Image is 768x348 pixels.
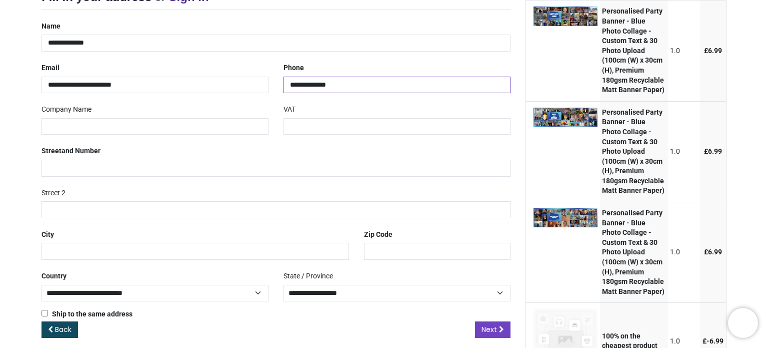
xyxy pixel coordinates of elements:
[533,108,597,127] img: 7kl+1kAAAAGSURBVAMA9OZhJSXryC0AAAAASUVORK5CYII=
[670,147,697,157] div: 1.0
[41,309,132,319] label: Ship to the same address
[55,324,71,334] span: Back
[670,336,697,346] div: 1.0
[706,337,723,345] span: -﻿6.99
[481,324,497,334] span: Next
[702,337,723,345] span: £
[41,101,91,118] label: Company Name
[283,60,304,77] label: Phone
[728,308,758,338] iframe: Brevo live chat
[708,47,722,55] span: 6.99
[41,310,48,316] input: Ship to the same address
[41,321,78,338] a: Back
[670,46,697,56] div: 1.0
[708,248,722,256] span: 6.99
[41,185,65,202] label: Street 2
[364,226,392,243] label: Zip Code
[670,247,697,257] div: 1.0
[704,47,722,55] span: £
[704,248,722,256] span: £
[41,226,54,243] label: City
[41,143,100,160] label: Street
[61,147,100,155] span: and Number
[602,209,664,295] strong: Personalised Party Banner - Blue Photo Collage - Custom Text & 30 Photo Upload (100cm (W) x 30cm ...
[602,7,664,94] strong: Personalised Party Banner - Blue Photo Collage - Custom Text & 30 Photo Upload (100cm (W) x 30cm ...
[41,18,60,35] label: Name
[283,268,333,285] label: State / Province
[41,60,59,77] label: Email
[704,147,722,155] span: £
[283,101,295,118] label: VAT
[41,268,66,285] label: Country
[602,108,664,195] strong: Personalised Party Banner - Blue Photo Collage - Custom Text & 30 Photo Upload (100cm (W) x 30cm ...
[533,208,597,227] img: +liarEAAAAGSURBVAMAWp+O3M74UF8AAAAASUVORK5CYII=
[708,147,722,155] span: 6.99
[475,321,510,338] a: Next
[533,7,597,26] img: 8bNe3UAAAAGSURBVAMAHBmCFkI7VC4AAAAASUVORK5CYII=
